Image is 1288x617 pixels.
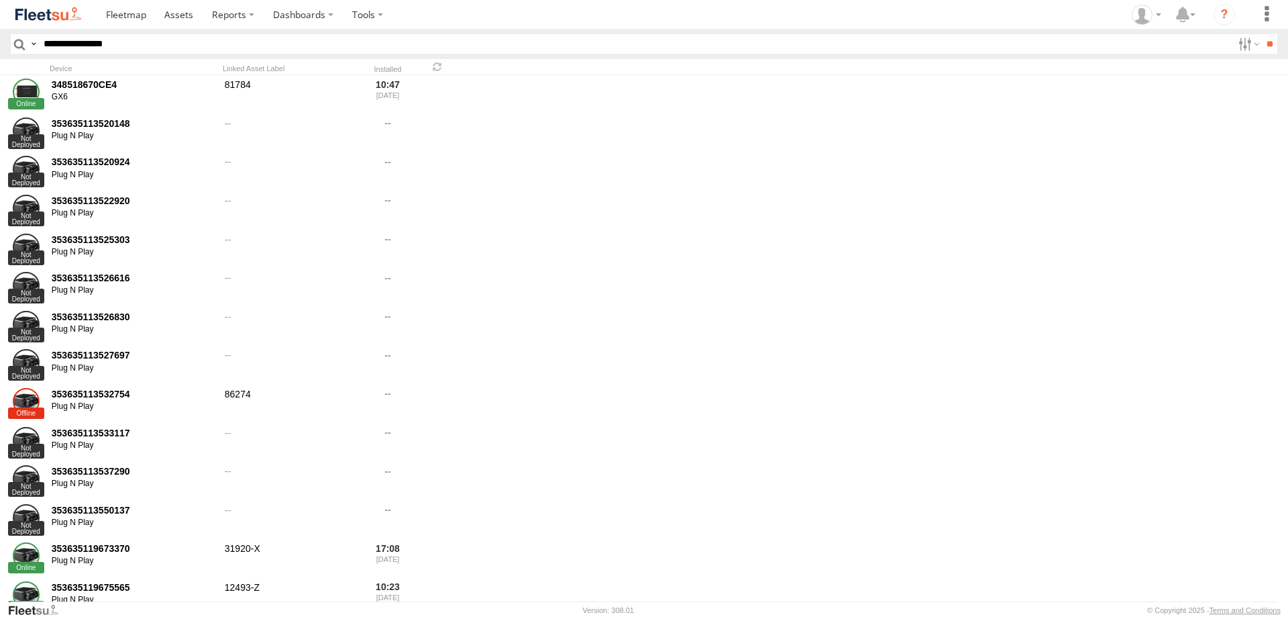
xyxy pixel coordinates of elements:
label: Search Filter Options [1233,34,1262,54]
div: 353635113520148 [52,117,215,130]
div: Plug N Play [52,170,215,181]
div: 10:23 [DATE] [362,579,413,616]
div: 81784 [223,77,357,113]
div: 353635113526616 [52,272,215,284]
div: 353635113533117 [52,427,215,439]
div: GX6 [52,92,215,103]
div: Muhammad Babar Raza [1127,5,1166,25]
div: 17:08 [DATE] [362,541,413,577]
div: 353635113522920 [52,195,215,207]
label: Search Query [28,34,39,54]
div: 353635113532754 [52,388,215,400]
div: 353635113537290 [52,465,215,477]
div: Plug N Play [52,479,215,489]
div: Plug N Play [52,556,215,567]
div: Plug N Play [52,595,215,606]
div: Linked Asset Label [223,64,357,73]
a: Visit our Website [7,604,69,617]
div: 353635119673370 [52,542,215,555]
div: 353635113550137 [52,504,215,516]
div: Plug N Play [52,208,215,219]
div: Plug N Play [52,363,215,374]
i: ? [1214,4,1235,26]
div: Plug N Play [52,247,215,258]
div: Plug N Play [52,401,215,412]
img: fleetsu-logo-horizontal.svg [13,5,83,23]
div: 12493-Z [223,579,357,616]
div: Device [50,64,217,73]
div: Plug N Play [52,518,215,528]
div: 353635113526830 [52,311,215,323]
div: Plug N Play [52,285,215,296]
div: Plug N Play [52,324,215,335]
div: Installed [362,66,413,73]
div: 353635113527697 [52,349,215,361]
div: 353635119675565 [52,581,215,594]
span: Refresh [429,60,445,73]
div: Version: 308.01 [583,606,634,614]
div: 348518670CE4 [52,79,215,91]
div: 353635113525303 [52,234,215,246]
div: 353635113520924 [52,156,215,168]
div: Plug N Play [52,440,215,451]
div: 86274 [223,386,357,422]
div: Plug N Play [52,131,215,142]
div: 31920-X [223,541,357,577]
a: Terms and Conditions [1210,606,1281,614]
div: © Copyright 2025 - [1147,606,1281,614]
div: 10:47 [DATE] [362,77,413,113]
